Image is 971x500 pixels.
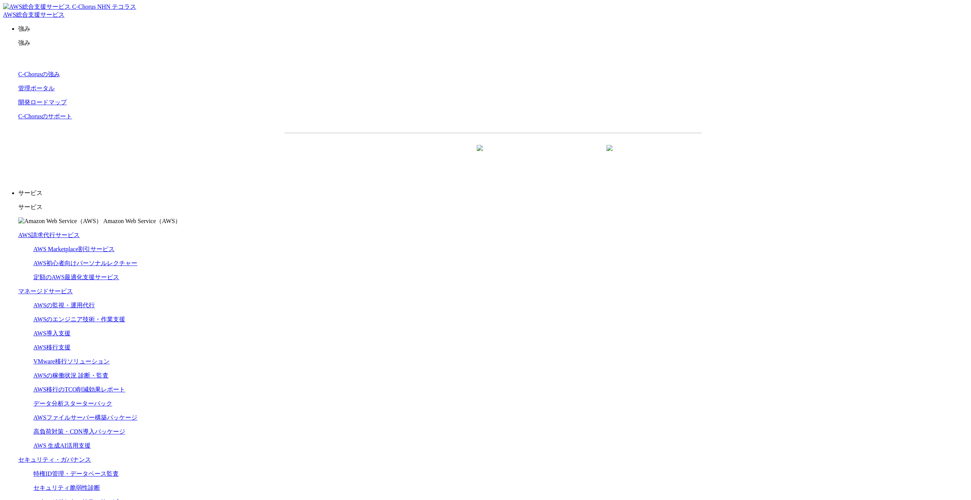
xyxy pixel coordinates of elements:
[33,400,112,407] a: データ分析スターターパック
[497,145,619,164] a: まずは相談する
[18,189,968,197] p: サービス
[18,288,73,294] a: マネージドサービス
[103,218,181,224] span: Amazon Web Service（AWS）
[33,386,125,393] a: AWS移行のTCO削減効果レポート
[367,145,489,164] a: 資料を請求する
[18,232,80,238] a: AWS請求代行サービス
[33,358,110,365] a: VMware移行ソリューション
[18,99,67,105] a: 開発ロードマップ
[606,145,613,165] img: 矢印
[18,203,968,211] p: サービス
[33,414,137,421] a: AWSファイルサーバー構築パッケージ
[18,113,72,119] a: C-Chorusのサポート
[33,246,115,252] a: AWS Marketplace割引サービス
[18,39,968,47] p: 強み
[33,428,125,435] a: 高負荷対策・CDN導入パッケージ
[18,456,91,463] a: セキュリティ・ガバナンス
[33,470,119,477] a: 特権ID管理・データベース監査
[18,71,60,77] a: C-Chorusの強み
[33,344,71,351] a: AWS移行支援
[3,3,136,18] a: AWS総合支援サービス C-Chorus NHN テコラスAWS総合支援サービス
[33,330,71,336] a: AWS導入支援
[3,3,96,11] img: AWS総合支援サービス C-Chorus
[33,274,119,280] a: 定額のAWS最適化支援サービス
[33,260,137,266] a: AWS初心者向けパーソナルレクチャー
[18,85,55,91] a: 管理ポータル
[33,372,108,379] a: AWSの稼働状況 診断・監査
[18,25,968,33] p: 強み
[18,217,102,225] img: Amazon Web Service（AWS）
[477,145,483,165] img: 矢印
[33,484,100,491] a: セキュリティ脆弱性診断
[33,302,95,308] a: AWSの監視・運用代行
[33,442,91,449] a: AWS 生成AI活用支援
[33,316,125,322] a: AWSのエンジニア技術・作業支援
